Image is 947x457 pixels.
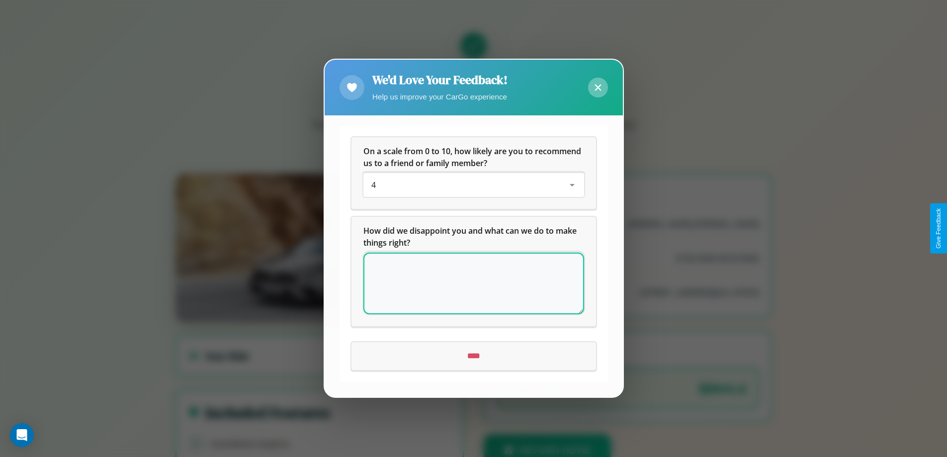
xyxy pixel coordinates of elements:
[363,226,579,249] span: How did we disappoint you and what can we do to make things right?
[10,423,34,447] div: Open Intercom Messenger
[372,72,508,88] h2: We'd Love Your Feedback!
[371,180,376,191] span: 4
[363,146,583,169] span: On a scale from 0 to 10, how likely are you to recommend us to a friend or family member?
[363,174,584,197] div: On a scale from 0 to 10, how likely are you to recommend us to a friend or family member?
[363,146,584,170] h5: On a scale from 0 to 10, how likely are you to recommend us to a friend or family member?
[935,208,942,249] div: Give Feedback
[351,138,596,209] div: On a scale from 0 to 10, how likely are you to recommend us to a friend or family member?
[372,90,508,103] p: Help us improve your CarGo experience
